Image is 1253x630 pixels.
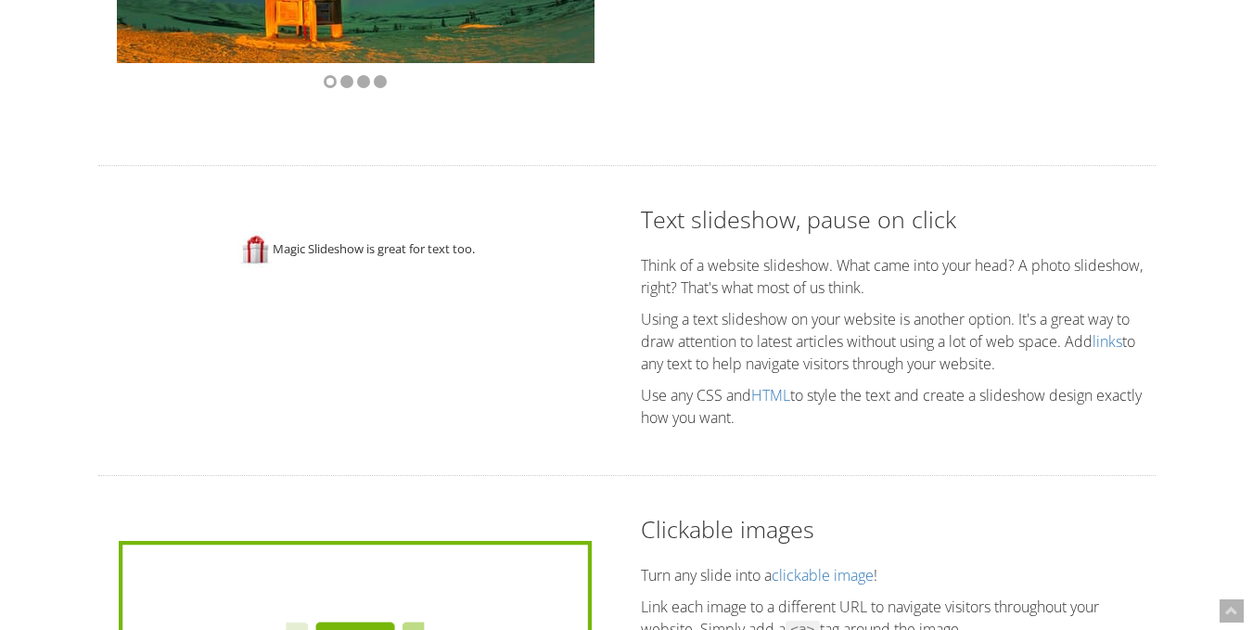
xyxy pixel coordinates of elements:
[273,240,475,257] span: Magic Slideshow is great for text too.
[772,565,874,585] a: clickable image
[641,384,1156,429] p: Use any CSS and to style the text and create a slideshow design exactly how you want.
[751,385,790,405] a: HTML
[641,203,1156,236] h2: Text slideshow, pause on click
[641,308,1156,375] p: Using a text slideshow on your website is another option. It's a great way to draw attention to l...
[236,231,273,268] img: Text slideshow example
[641,513,1156,546] h2: Clickable images
[641,254,1156,299] p: Think of a website slideshow. What came into your head? A photo slideshow, right? That's what mos...
[1093,331,1122,352] a: links
[641,564,1156,586] p: Turn any slide into a !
